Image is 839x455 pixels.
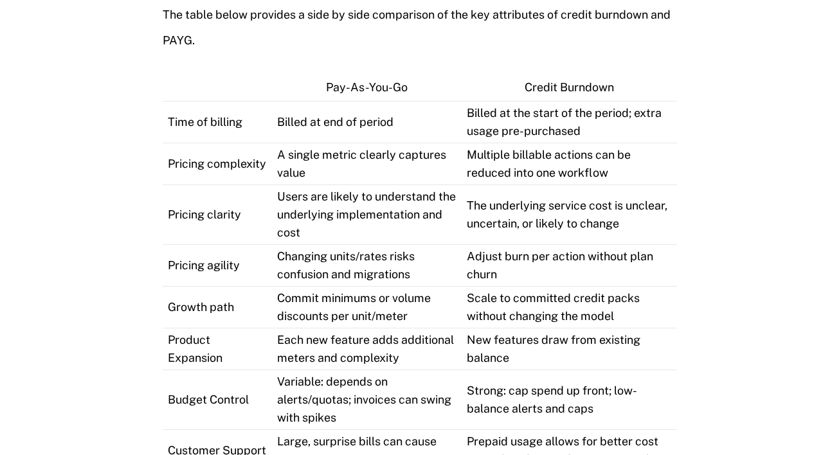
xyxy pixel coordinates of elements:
p: Budget Control [168,391,267,409]
p: Adjust burn per action without plan churn [467,247,672,283]
p: Growth path [168,298,267,316]
p: Pricing agility [168,256,267,274]
p: Pay-As-You-Go [273,75,461,100]
p: The underlying service cost is unclear, uncertain, or likely to change [467,197,672,233]
p: Pricing complexity [168,155,267,173]
p: Billed at the start of the period; extra usage pre-purchased [467,104,672,140]
p: Commit minimums or volume discounts per unit/meter [277,289,456,325]
p: Changing units/rates risks confusion and migrations [277,247,456,283]
p: Multiple billable actions can be reduced into one workflow [467,146,672,182]
p: Variable: depends on alerts/quotas; invoices can swing with spikes [277,373,456,427]
p: Each new feature adds additional meters and complexity [277,331,456,367]
p: Users are likely to understand the underlying implementation and cost [277,188,456,242]
p: Strong: cap spend up front; low-balance alerts and caps [467,382,672,418]
p: Time of billing [168,113,267,131]
p: Pricing clarity [168,206,267,224]
p: New features draw from existing balance [467,331,672,367]
p: Credit Burndown [462,75,676,100]
p: A single metric clearly captures value [277,146,456,182]
p: Product Expansion [168,331,267,367]
p: Billed at end of period [277,113,456,131]
p: The table below provides a side by side comparison of the key attributes of credit burndown and P... [163,2,677,53]
p: Scale to committed credit packs without changing the model [467,289,672,325]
